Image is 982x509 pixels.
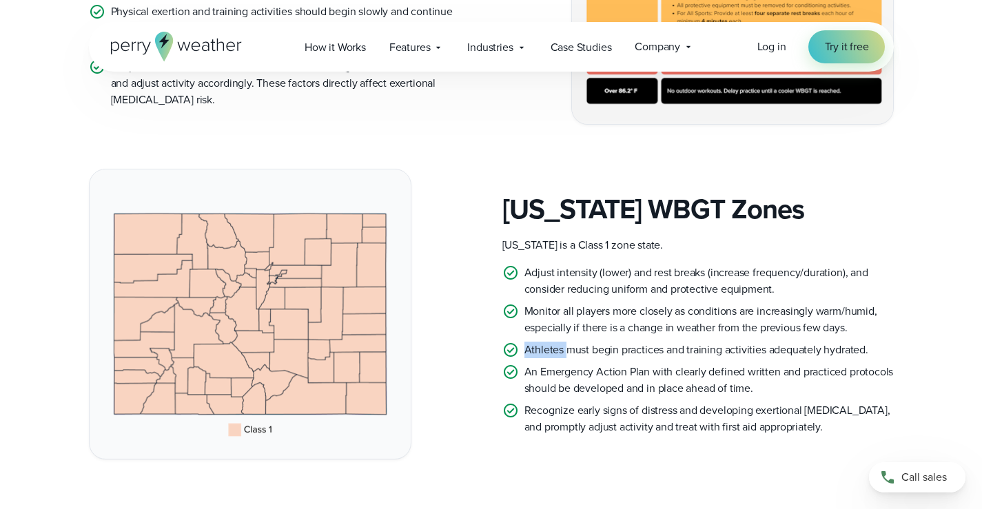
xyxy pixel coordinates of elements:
[524,342,868,358] p: Athletes must begin practices and training activities adequately hydrated.
[539,33,624,61] a: Case Studies
[467,39,513,56] span: Industries
[389,39,431,56] span: Features
[524,402,894,435] p: Recognize early signs of distress and developing exertional [MEDICAL_DATA], and promptly adjust a...
[111,3,480,53] p: Physical exertion and training activities should begin slowly and continue progressively. An athl...
[502,237,894,253] p: [US_STATE] is a Class 1 zone state.
[524,364,894,397] p: An Emergency Action Plan with clearly defined written and practiced protocols should be developed...
[825,39,869,55] span: Try it free
[90,169,411,458] img: Colorado WBGT Map
[901,469,947,486] span: Call sales
[524,264,894,298] p: Adjust intensity (lower) and rest breaks (increase frequency/duration), and consider reducing uni...
[305,39,366,56] span: How it Works
[757,39,786,55] a: Log in
[757,39,786,54] span: Log in
[635,39,680,55] span: Company
[502,193,894,226] h3: [US_STATE] WBGT Zones
[524,303,894,336] p: Monitor all players more closely as conditions are increasingly warm/humid, especially if there i...
[111,59,480,108] p: Keep each athlete’s individual level of conditioning and medical status in mind and adjust activi...
[869,462,965,492] a: Call sales
[808,30,886,63] a: Try it free
[293,33,378,61] a: How it Works
[551,39,612,56] span: Case Studies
